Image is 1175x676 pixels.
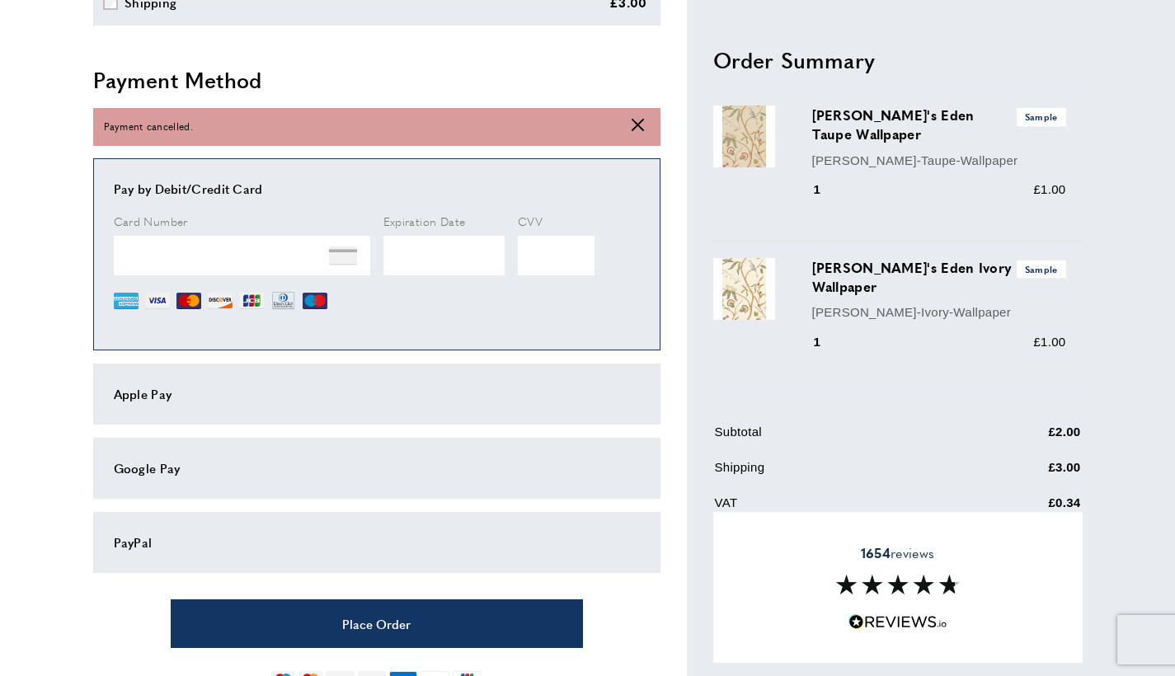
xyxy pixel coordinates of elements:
[329,242,357,270] img: NONE.png
[715,492,966,524] td: VAT
[861,544,934,561] span: reviews
[715,421,966,453] td: Subtotal
[713,257,775,319] img: Adam's Eden Ivory Wallpaper
[967,421,1081,453] td: £2.00
[1017,108,1066,125] span: Sample
[518,213,543,229] span: CVV
[812,106,1066,143] h3: [PERSON_NAME]'s Eden Taupe Wallpaper
[836,575,960,594] img: Reviews section
[861,542,891,561] strong: 1654
[114,458,640,478] div: Google Pay
[114,213,188,229] span: Card Number
[518,236,595,275] iframe: Secure Credit Card Frame - CVV
[812,303,1066,322] p: [PERSON_NAME]-Ivory-Wallpaper
[239,289,264,313] img: JCB.png
[208,289,233,313] img: DI.png
[715,457,966,489] td: Shipping
[1017,260,1066,277] span: Sample
[145,289,170,313] img: VI.png
[967,457,1081,489] td: £3.00
[383,236,505,275] iframe: Secure Credit Card Frame - Expiration Date
[114,533,640,552] div: PayPal
[171,599,583,648] button: Place Order
[114,289,139,313] img: AE.png
[270,289,297,313] img: DN.png
[812,150,1066,170] p: [PERSON_NAME]-Taupe-Wallpaper
[383,213,466,229] span: Expiration Date
[812,331,844,351] div: 1
[114,236,370,275] iframe: Secure Credit Card Frame - Credit Card Number
[1033,334,1065,348] span: £1.00
[176,289,201,313] img: MC.png
[303,289,327,313] img: MI.png
[114,179,640,199] div: Pay by Debit/Credit Card
[1033,181,1065,195] span: £1.00
[812,179,844,199] div: 1
[104,119,193,134] span: Payment cancelled.
[713,45,1083,74] h2: Order Summary
[967,492,1081,524] td: £0.34
[93,65,660,95] h2: Payment Method
[848,614,947,630] img: Reviews.io 5 stars
[812,257,1066,295] h3: [PERSON_NAME]'s Eden Ivory Wallpaper
[114,384,640,404] div: Apple Pay
[713,106,775,167] img: Adam's Eden Taupe Wallpaper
